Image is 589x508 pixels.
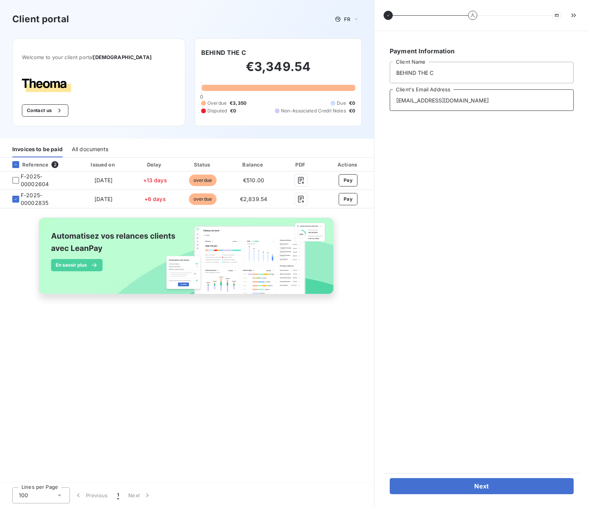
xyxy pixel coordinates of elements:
span: Welcome to your client portal [22,54,176,60]
span: €2,839.54 [240,196,267,202]
span: overdue [189,175,217,186]
button: Contact us [22,104,68,117]
span: [DATE] [94,177,113,183]
h3: Client portal [12,12,69,26]
input: placeholder [390,62,574,83]
h6: BEHIND THE C [201,48,246,57]
div: PDF [281,161,320,168]
button: Next [390,478,574,494]
span: [DEMOGRAPHIC_DATA] [93,54,152,60]
span: overdue [189,193,217,205]
span: €0 [349,100,355,107]
span: [DATE] [94,196,113,202]
button: Pay [339,174,357,186]
div: Status [180,161,226,168]
span: F-2025-00002604 [21,173,69,188]
button: 1 [113,487,124,503]
div: Invoices to be paid [12,141,63,157]
div: Issued on [77,161,130,168]
span: Disputed [207,107,227,114]
span: Overdue [207,100,227,107]
span: F-2025-00002835 [21,191,69,207]
div: Balance [228,161,278,168]
span: 1 [117,492,119,499]
div: Actions [324,161,372,168]
span: Non-Associated Credit Notes [281,107,346,114]
img: banner [32,213,342,307]
span: FR [344,16,350,22]
div: Reference [6,161,48,168]
span: +6 days [144,196,166,202]
input: placeholder [390,89,574,111]
span: 100 [19,492,28,499]
h6: Payment Information [390,46,574,56]
span: €3,350 [230,100,247,107]
span: €510.00 [243,177,264,183]
h2: €3,349.54 [201,59,355,82]
span: €0 [230,107,236,114]
button: Pay [339,193,357,205]
div: All documents [72,141,108,157]
button: Next [124,487,156,503]
button: Previous [70,487,113,503]
span: +13 days [143,177,167,183]
span: 2 [51,161,58,168]
span: Due [337,100,346,107]
span: 0 [200,94,203,100]
div: Delay [133,161,177,168]
img: Company logo [22,79,71,92]
span: €0 [349,107,355,114]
